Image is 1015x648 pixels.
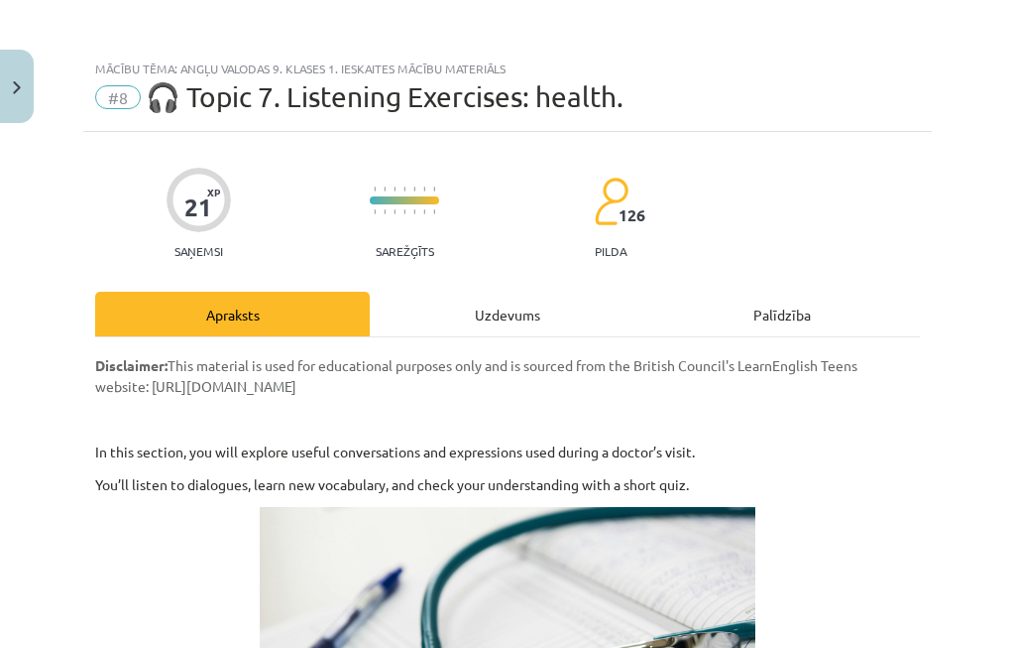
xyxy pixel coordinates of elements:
[423,187,425,192] img: icon-short-line-57e1e144782c952c97e751825c79c345078a6d821885a25fce030b3d8c18986b.svg
[423,209,425,214] img: icon-short-line-57e1e144782c952c97e751825c79c345078a6d821885a25fce030b3d8c18986b.svg
[595,244,626,258] p: pilda
[146,80,623,113] span: 🎧 Topic 7. Listening Exercises: health.
[95,85,141,109] span: #8
[95,474,920,495] p: You’ll listen to dialogues, learn new vocabulary, and check your understanding with a short quiz.
[394,209,395,214] img: icon-short-line-57e1e144782c952c97e751825c79c345078a6d821885a25fce030b3d8c18986b.svg
[645,292,920,336] div: Palīdzība
[95,356,857,395] span: This material is used for educational purposes only and is sourced from the British Council's Lea...
[384,209,386,214] img: icon-short-line-57e1e144782c952c97e751825c79c345078a6d821885a25fce030b3d8c18986b.svg
[167,244,231,258] p: Saņemsi
[376,244,434,258] p: Sarežģīts
[95,292,370,336] div: Apraksts
[374,187,376,192] img: icon-short-line-57e1e144782c952c97e751825c79c345078a6d821885a25fce030b3d8c18986b.svg
[433,209,435,214] img: icon-short-line-57e1e144782c952c97e751825c79c345078a6d821885a25fce030b3d8c18986b.svg
[384,187,386,192] img: icon-short-line-57e1e144782c952c97e751825c79c345078a6d821885a25fce030b3d8c18986b.svg
[95,442,920,462] p: In this section, you will explore useful conversations and expressions used during a doctor’s visit.
[619,206,645,224] span: 126
[95,356,168,374] strong: Disclaimer:
[207,187,220,197] span: XP
[413,187,415,192] img: icon-short-line-57e1e144782c952c97e751825c79c345078a6d821885a25fce030b3d8c18986b.svg
[403,209,405,214] img: icon-short-line-57e1e144782c952c97e751825c79c345078a6d821885a25fce030b3d8c18986b.svg
[394,187,395,192] img: icon-short-line-57e1e144782c952c97e751825c79c345078a6d821885a25fce030b3d8c18986b.svg
[403,187,405,192] img: icon-short-line-57e1e144782c952c97e751825c79c345078a6d821885a25fce030b3d8c18986b.svg
[184,194,212,221] div: 21
[370,292,644,336] div: Uzdevums
[95,62,920,75] div: Mācību tēma: Angļu valodas 9. klases 1. ieskaites mācību materiāls
[13,81,21,94] img: icon-close-lesson-0947bae3869378f0d4975bcd49f059093ad1ed9edebbc8119c70593378902aed.svg
[433,187,435,192] img: icon-short-line-57e1e144782c952c97e751825c79c345078a6d821885a25fce030b3d8c18986b.svg
[374,209,376,214] img: icon-short-line-57e1e144782c952c97e751825c79c345078a6d821885a25fce030b3d8c18986b.svg
[413,209,415,214] img: icon-short-line-57e1e144782c952c97e751825c79c345078a6d821885a25fce030b3d8c18986b.svg
[594,177,628,226] img: students-c634bb4e5e11cddfef0936a35e636f08e4e9abd3cc4e673bd6f9a4125e45ecb1.svg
